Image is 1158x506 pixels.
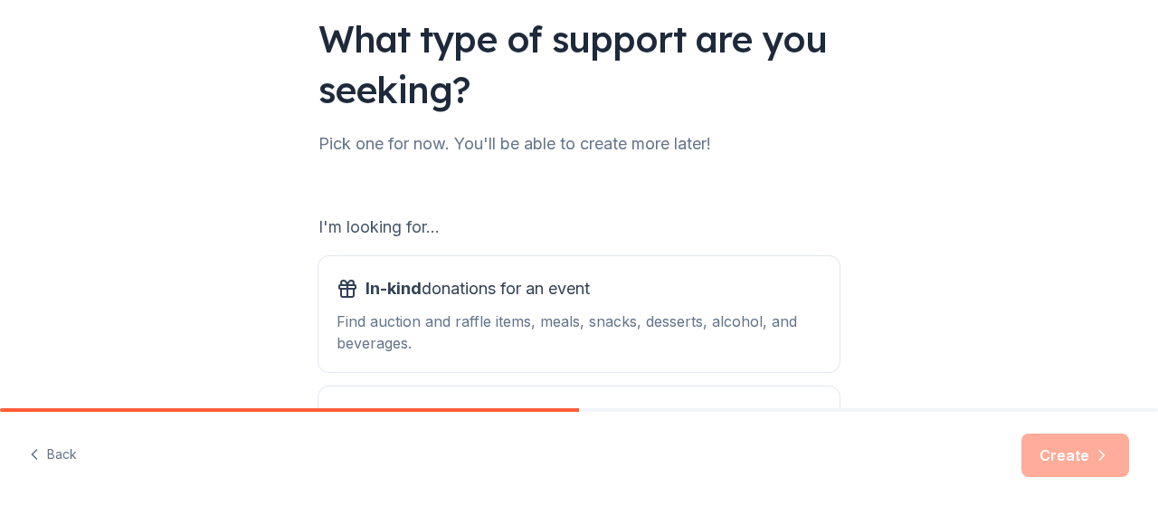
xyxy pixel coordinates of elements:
button: In-kinddonations for an eventFind auction and raffle items, meals, snacks, desserts, alcohol, and... [318,256,840,372]
div: I'm looking for... [318,213,840,242]
div: Find auction and raffle items, meals, snacks, desserts, alcohol, and beverages. [337,310,821,354]
div: Pick one for now. You'll be able to create more later! [318,129,840,158]
span: In-kind [365,279,422,298]
button: Back [29,436,77,474]
button: Grantsfor my nonprofitsFind grants for projects & programming, general operations, capital, schol... [318,387,840,502]
div: What type of support are you seeking? [318,14,840,115]
span: for my nonprofits [365,405,550,434]
span: donations for an event [365,274,590,303]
